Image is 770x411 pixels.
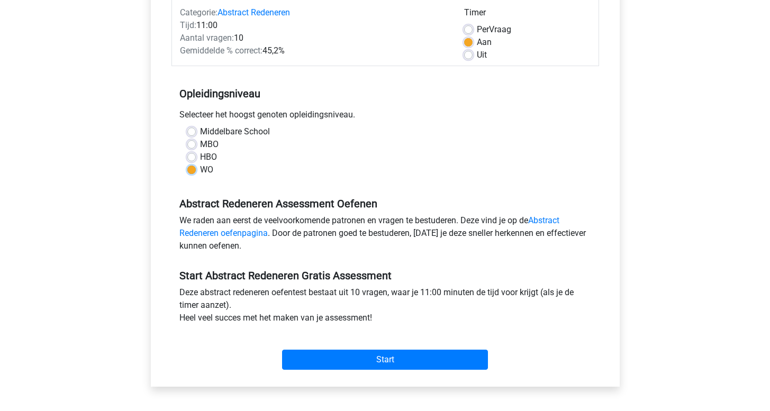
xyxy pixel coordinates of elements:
[180,7,218,17] span: Categorie:
[218,7,290,17] a: Abstract Redeneren
[180,20,196,30] span: Tijd:
[179,83,591,104] h5: Opleidingsniveau
[477,24,489,34] span: Per
[477,36,492,49] label: Aan
[180,33,234,43] span: Aantal vragen:
[179,269,591,282] h5: Start Abstract Redeneren Gratis Assessment
[171,214,599,257] div: We raden aan eerst de veelvoorkomende patronen en vragen te bestuderen. Deze vind je op de . Door...
[180,45,262,56] span: Gemiddelde % correct:
[179,197,591,210] h5: Abstract Redeneren Assessment Oefenen
[477,49,487,61] label: Uit
[200,125,270,138] label: Middelbare School
[172,19,456,32] div: 11:00
[172,32,456,44] div: 10
[200,163,213,176] label: WO
[200,138,219,151] label: MBO
[200,151,217,163] label: HBO
[172,44,456,57] div: 45,2%
[477,23,511,36] label: Vraag
[171,108,599,125] div: Selecteer het hoogst genoten opleidingsniveau.
[464,6,591,23] div: Timer
[282,350,488,370] input: Start
[171,286,599,328] div: Deze abstract redeneren oefentest bestaat uit 10 vragen, waar je 11:00 minuten de tijd voor krijg...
